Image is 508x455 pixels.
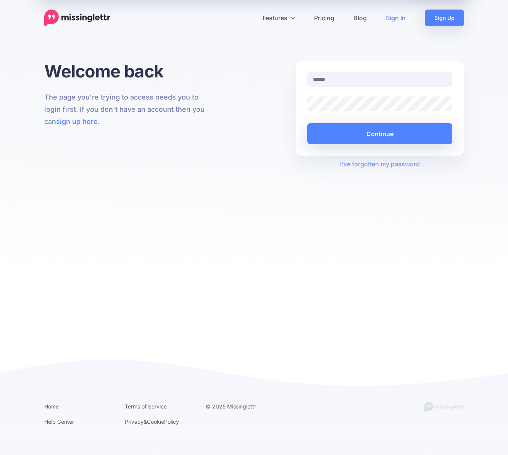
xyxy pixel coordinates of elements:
a: Pricing [305,10,344,26]
a: I've forgotten my password [340,160,420,168]
a: Home [44,403,59,410]
h1: Welcome back [44,61,213,82]
a: Terms of Service [125,403,167,410]
a: Sign In [376,10,415,26]
a: Sign Up [425,10,464,26]
li: © 2025 Missinglettr [206,402,275,411]
p: The page you're trying to access needs you to login first. If you don't have an account then you ... [44,91,213,128]
a: Cookie [147,418,164,425]
a: Features [253,10,305,26]
a: sign up here [56,117,98,125]
li: & Policy [125,417,194,426]
a: Help Center [44,418,74,425]
a: Privacy [125,418,144,425]
button: Continue [307,123,453,144]
a: Blog [344,10,376,26]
